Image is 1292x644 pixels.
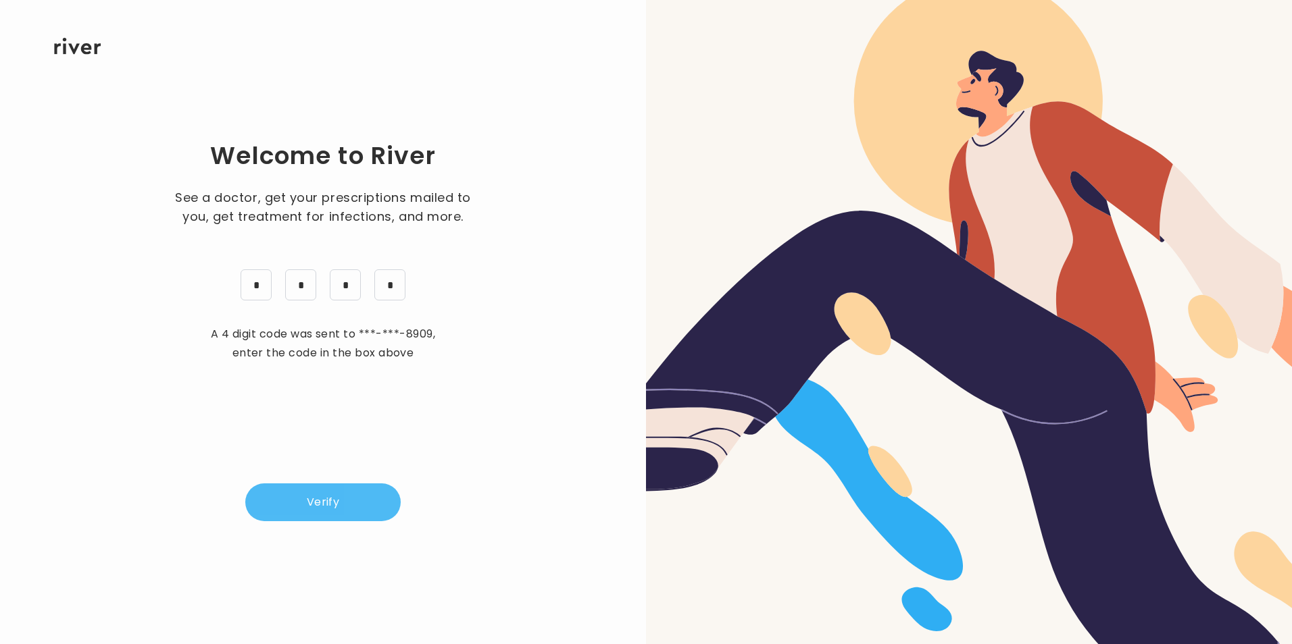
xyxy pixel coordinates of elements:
[241,269,272,300] input: 7
[245,483,401,521] button: Verify
[330,269,361,300] input: 0
[205,325,441,363] p: A 4 digit code was sent to , enter the code in the box above
[210,140,435,172] h1: Welcome to River
[374,269,405,300] input: 1
[285,269,316,300] input: 9
[171,188,475,226] span: See a doctor, get your prescriptions mailed to you, get treatment for infections, and more.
